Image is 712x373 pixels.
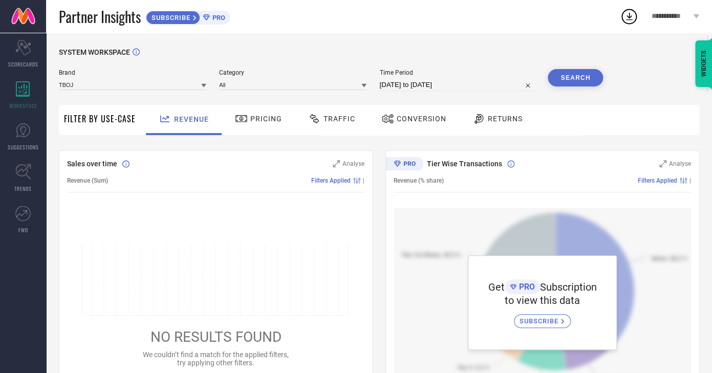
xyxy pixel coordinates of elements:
span: WORKSPACE [9,102,37,109]
span: Subscription [540,281,597,293]
div: Open download list [620,7,638,26]
span: Revenue (Sum) [67,177,108,184]
span: PRO [516,282,535,292]
span: FWD [18,226,28,234]
a: SUBSCRIBEPRO [146,8,230,25]
span: SCORECARDS [8,60,38,68]
span: TRENDS [14,185,32,192]
span: Analyse [342,160,364,167]
span: SUBSCRIBE [520,317,561,325]
span: Conversion [397,115,446,123]
div: Premium [385,157,423,172]
span: Filters Applied [638,177,677,184]
span: SYSTEM WORKSPACE [59,48,130,56]
span: Category [219,69,366,76]
span: We couldn’t find a match for the applied filters, try applying other filters. [143,350,289,367]
span: NO RESULTS FOUND [150,328,282,345]
span: Traffic [323,115,355,123]
span: Tier Wise Transactions [427,160,502,168]
span: Time Period [379,69,535,76]
svg: Zoom [333,160,340,167]
span: Filter By Use-Case [64,113,136,125]
span: Sales over time [67,160,117,168]
span: Filters Applied [311,177,351,184]
a: SUBSCRIBE [514,306,571,328]
input: Select time period [379,79,535,91]
span: SUBSCRIBE [146,14,193,21]
span: PRO [210,14,225,21]
span: Get [488,281,505,293]
button: Search [548,69,603,86]
span: Brand [59,69,206,76]
span: | [689,177,691,184]
span: Revenue (% share) [394,177,444,184]
span: to view this data [505,294,580,306]
span: Returns [488,115,523,123]
span: Analyse [669,160,691,167]
span: Pricing [250,115,282,123]
span: SUGGESTIONS [8,143,39,151]
span: Partner Insights [59,6,141,27]
span: | [363,177,364,184]
svg: Zoom [659,160,666,167]
span: Revenue [174,115,209,123]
